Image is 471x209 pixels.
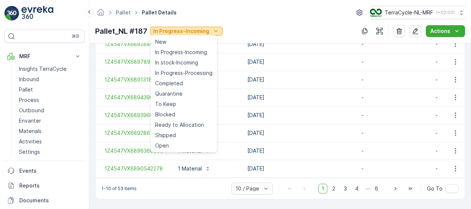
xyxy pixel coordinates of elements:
[16,136,84,147] a: Activities
[153,27,209,35] p: In Progress-Incoming
[155,69,213,77] span: In Progress-Processing
[318,184,327,193] span: 1
[19,148,40,156] p: Settings
[155,49,207,56] span: In Progress-Incoming
[16,84,84,95] a: Pallet
[155,59,198,66] span: In stock-Incoming
[24,122,62,128] span: Pallet_NL #187
[39,170,54,177] span: Pallet
[365,184,370,193] p: ...
[43,134,50,140] span: 25
[104,147,166,155] a: 1Z4547VX6896360865
[104,112,166,119] a: 1Z4547VX6893968241
[370,6,465,19] button: TerraCycle-NL-MRF(+02:00)
[361,112,428,119] p: -
[361,129,428,137] p: -
[244,35,358,53] td: [DATE]
[361,165,428,172] p: -
[97,11,105,17] a: Homepage
[430,27,450,35] p: Actions
[151,35,217,152] ul: In Progress-Incoming
[155,121,204,129] span: Ready to Allocation
[104,58,166,66] a: 1Z4547VX6897894573
[436,10,455,16] p: ( +02:00 )
[244,71,358,89] td: [DATE]
[352,184,362,193] span: 4
[244,142,358,160] td: [DATE]
[244,89,358,106] td: [DATE]
[19,65,67,73] p: Insights TerraCycle
[4,6,19,21] img: logo
[427,185,442,192] span: Go To
[6,170,39,177] span: Asset Type :
[155,80,183,87] span: Completed
[6,134,43,140] span: Total Weight :
[72,33,79,39] p: ⌘B
[104,165,166,172] a: 1Z4547VX6890542278
[16,105,84,116] a: Outbound
[155,142,169,149] span: Open
[340,184,350,193] span: 3
[104,129,166,137] a: 1Z4547VX6892867610
[244,53,358,71] td: [DATE]
[16,116,84,126] a: Envanter
[6,122,24,128] span: Name :
[101,186,137,192] p: 1-10 of 53 items
[19,182,81,189] p: Reports
[361,147,428,155] p: -
[16,126,84,136] a: Materials
[95,26,147,37] p: Pallet_NL #187
[31,183,101,189] span: NL-PI0006 I Koffie en Thee
[214,6,256,15] p: Pallet_NL #187
[329,184,339,193] span: 2
[370,9,382,17] img: TC_v739CUj.png
[6,183,31,189] span: Material :
[371,184,381,193] span: 6
[155,111,175,118] span: Blocked
[244,160,358,178] td: [DATE]
[19,138,42,145] p: Activities
[4,163,84,178] a: Events
[19,197,81,204] p: Documents
[41,158,48,165] span: 25
[19,127,41,135] p: Materials
[19,107,44,114] p: Outbound
[155,100,176,108] span: To Keep
[155,38,166,46] span: New
[244,124,358,142] td: [DATE]
[104,76,166,83] a: 1Z4547VX6891318536
[21,6,53,21] img: logo_light-DOdMpM7g.png
[155,132,176,139] span: Shipped
[16,74,84,84] a: Inbound
[16,64,84,74] a: Insights TerraCycle
[361,94,428,101] p: -
[155,90,183,97] span: Quarantine
[16,95,84,105] a: Process
[104,40,166,48] a: 1Z4547VX6892849345
[173,163,215,175] button: 1 Material
[116,9,131,16] a: Pallet
[19,53,70,60] p: MRF
[104,94,166,101] a: 1Z4547VX6894390710
[6,146,39,152] span: Net Weight :
[19,86,33,93] p: Pallet
[16,147,84,157] a: Settings
[4,178,84,193] a: Reports
[178,165,202,172] p: 1 Material
[361,40,428,48] p: -
[361,76,428,83] p: -
[4,193,84,208] a: Documents
[19,96,39,104] p: Process
[140,9,178,16] span: Pallet Details
[361,58,428,66] p: -
[19,167,81,175] p: Events
[6,158,41,165] span: Tare Weight :
[385,9,433,16] p: TerraCycle-NL-MRF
